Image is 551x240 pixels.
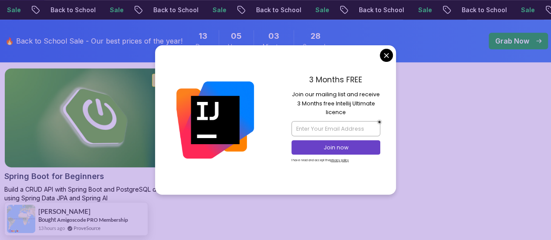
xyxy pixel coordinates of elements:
[38,216,56,223] span: Bought
[263,42,285,51] span: Minutes
[57,216,128,223] a: Amigoscode PRO Membership
[199,30,207,42] span: 13 Days
[495,36,529,46] p: Grab Now
[309,6,368,14] p: Back to School
[0,66,186,169] img: Spring Boot for Beginners card
[268,30,279,42] span: 3 Minutes
[206,6,266,14] p: Back to School
[1,6,60,14] p: Back to School
[4,170,104,183] h2: Spring Boot for Beginners
[163,6,191,14] p: Sale
[38,224,65,232] span: 13 hours ago
[231,30,242,42] span: 5 Hours
[7,205,35,233] img: provesource social proof notification image
[228,42,245,51] span: Hours
[38,208,91,215] span: [PERSON_NAME]
[303,42,328,51] span: Seconds
[5,36,183,46] p: 🔥 Back to School Sale - Our best prices of the year!
[74,224,101,232] a: ProveSource
[368,6,396,14] p: Sale
[471,6,499,14] p: Sale
[4,185,182,203] p: Build a CRUD API with Spring Boot and PostgreSQL database using Spring Data JPA and Spring AI
[412,6,471,14] p: Back to School
[311,30,321,42] span: 28 Seconds
[266,6,294,14] p: Sale
[196,42,210,51] span: Days
[104,6,163,14] p: Back to School
[4,68,182,203] a: Spring Boot for Beginners card1.67hNEWSpring Boot for BeginnersBuild a CRUD API with Spring Boot ...
[60,6,88,14] p: Sale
